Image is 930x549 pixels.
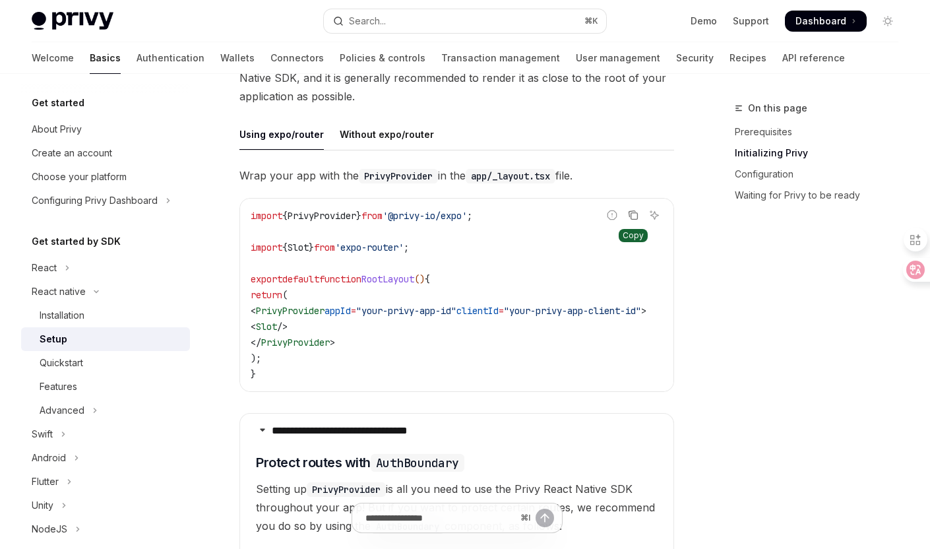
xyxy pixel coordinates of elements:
button: Open search [324,9,605,33]
button: Ask AI [646,207,663,224]
span: Wrap your app with the in the file. [239,166,674,185]
div: Choose your platform [32,169,127,185]
span: "your-privy-app-id" [356,305,456,317]
a: Recipes [729,42,766,74]
span: Slot [288,242,309,253]
div: Installation [40,307,84,323]
span: from [314,242,335,253]
div: Configuring Privy Dashboard [32,193,158,209]
div: About Privy [32,121,82,137]
a: Wallets [220,42,255,74]
span: Dashboard [795,15,846,28]
button: Copy the contents from the code block [625,207,642,224]
code: AuthBoundary [371,454,464,472]
button: Toggle React native section [21,280,190,304]
span: { [282,242,288,253]
span: 'expo-router' [335,242,404,253]
button: Toggle Configuring Privy Dashboard section [21,189,190,212]
div: Using expo/router [239,119,324,150]
button: Toggle Android section [21,446,190,470]
div: Create an account [32,145,112,161]
span: Protect routes with [256,453,464,472]
span: } [309,242,314,253]
span: PrivyProvider [261,337,330,348]
div: Flutter [32,474,59,490]
span: } [251,368,256,380]
span: { [282,210,288,222]
div: Search... [349,13,386,29]
a: Prerequisites [735,121,909,143]
a: Basics [90,42,121,74]
span: from [361,210,383,222]
a: User management [576,42,660,74]
a: Dashboard [785,11,867,32]
span: '@privy-io/expo' [383,210,467,222]
span: < [251,321,256,333]
div: Quickstart [40,355,83,371]
span: ; [467,210,472,222]
button: Toggle Advanced section [21,399,190,422]
button: Report incorrect code [604,207,621,224]
div: Without expo/router [340,119,434,150]
a: Connectors [270,42,324,74]
span: import [251,210,282,222]
div: Copy [619,229,648,242]
a: Setup [21,327,190,351]
a: API reference [782,42,845,74]
span: ; [404,242,409,253]
img: light logo [32,12,113,30]
div: React [32,260,57,276]
span: RootLayout [361,273,414,285]
h5: Get started by SDK [32,234,121,249]
span: ( [282,289,288,301]
span: = [351,305,356,317]
button: Toggle dark mode [877,11,898,32]
span: Slot [256,321,277,333]
button: Toggle Unity section [21,494,190,517]
span: () [414,273,425,285]
a: Waiting for Privy to be ready [735,185,909,206]
code: app/_layout.tsx [466,169,555,183]
span: function [319,273,361,285]
a: Transaction management [441,42,560,74]
a: Configuration [735,164,909,185]
span: return [251,289,282,301]
a: Initializing Privy [735,143,909,164]
div: React native [32,284,86,300]
div: Swift [32,426,53,442]
a: Quickstart [21,351,190,375]
button: Send message [536,509,554,527]
span: "your-privy-app-client-id" [504,305,641,317]
span: Setting up is all you need to use the Privy React Native SDK throughout your app! But if you want... [256,480,658,535]
a: Security [676,42,714,74]
span: ⌘ K [584,16,598,26]
div: Advanced [40,403,84,418]
button: Toggle Swift section [21,422,190,446]
button: Toggle NodeJS section [21,517,190,541]
div: Features [40,379,77,395]
span: > [641,305,646,317]
h5: Get started [32,95,84,111]
button: Toggle React section [21,256,190,280]
input: Ask a question... [365,503,515,533]
code: PrivyProvider [307,482,386,497]
span: export [251,273,282,285]
a: Choose your platform [21,165,190,189]
a: About Privy [21,117,190,141]
span: < [251,305,256,317]
span: default [282,273,319,285]
code: PrivyProvider [359,169,438,183]
span: </ [251,337,261,348]
button: Toggle Flutter section [21,470,190,494]
span: ); [251,352,261,364]
span: PrivyProvider [288,210,356,222]
a: Demo [691,15,717,28]
span: On this page [748,100,807,116]
a: Policies & controls [340,42,425,74]
span: import [251,242,282,253]
span: } [356,210,361,222]
a: Create an account [21,141,190,165]
span: { [425,273,430,285]
div: Unity [32,498,53,513]
div: Android [32,450,66,466]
